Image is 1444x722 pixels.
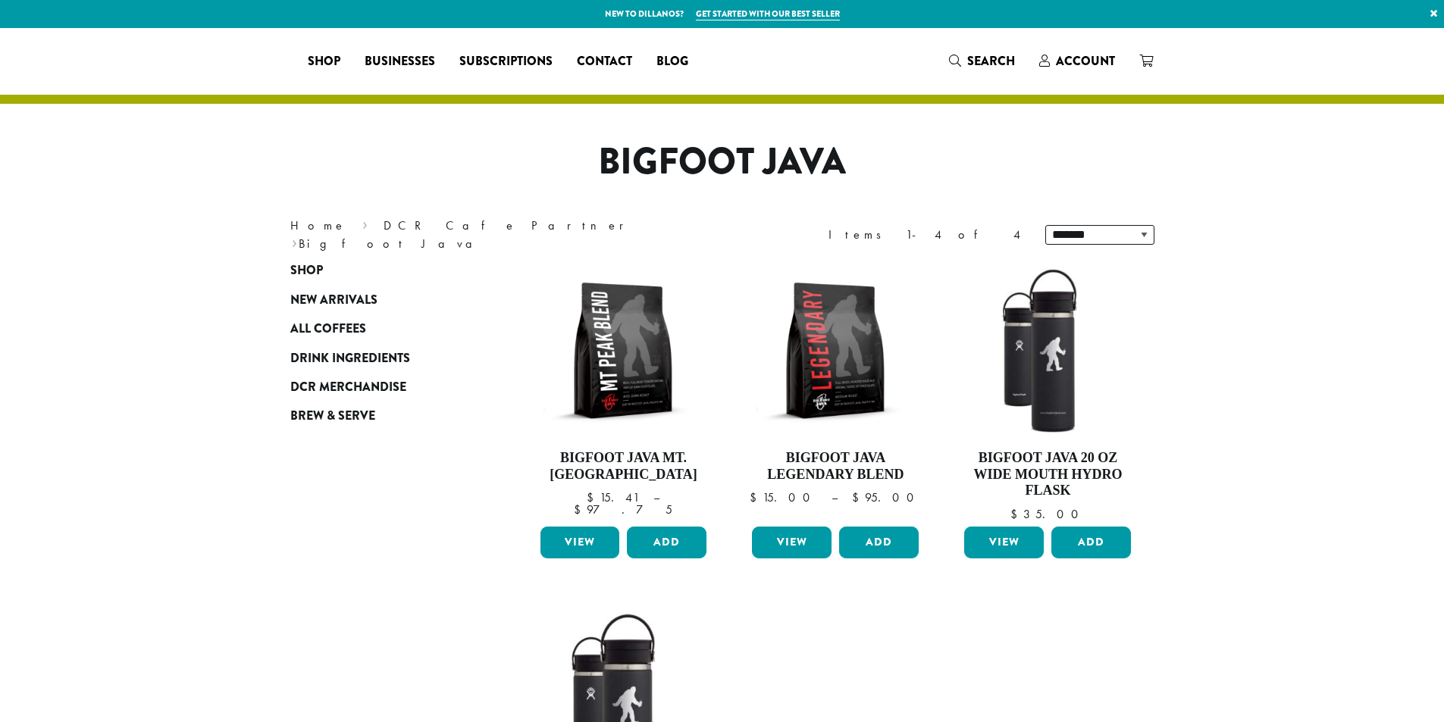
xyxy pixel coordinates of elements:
span: Shop [308,52,340,71]
span: – [832,489,838,505]
span: Businesses [365,52,435,71]
img: BFJ_Legendary_12oz-300x300.png [748,264,922,438]
a: Bigfoot Java Legendary Blend [748,264,922,520]
span: Shop [290,261,323,280]
span: $ [750,489,763,505]
a: Home [290,217,346,233]
span: › [362,211,368,235]
a: DCR Cafe Partner [384,217,634,233]
div: Items 1-4 of 4 [828,226,1023,244]
span: Brew & Serve [290,407,375,426]
a: Brew & Serve [290,402,472,430]
span: $ [1010,506,1023,522]
nav: Breadcrumb [290,217,700,253]
a: Search [937,48,1027,73]
a: Shop [296,49,352,73]
a: Bigfoot Java Mt. [GEOGRAPHIC_DATA] [537,264,711,520]
span: DCR Merchandise [290,378,406,397]
a: View [540,527,620,558]
span: $ [852,489,865,505]
span: Blog [656,52,688,71]
bdi: 35.00 [1010,506,1085,522]
a: Shop [290,256,472,285]
h4: Bigfoot Java Mt. [GEOGRAPHIC_DATA] [537,450,711,483]
img: BFJ_MtPeak_12oz-300x300.png [536,264,710,438]
a: Get started with our best seller [696,8,840,20]
h4: Bigfoot Java Legendary Blend [748,450,922,483]
bdi: 97.75 [574,502,672,517]
span: $ [587,489,600,505]
a: DCR Merchandise [290,373,472,402]
span: Subscriptions [459,52,553,71]
span: Search [967,52,1015,70]
a: View [752,527,832,558]
img: LO2867-BFJ-Hydro-Flask-20oz-WM-wFlex-Sip-Lid-Black-300x300.jpg [960,264,1135,438]
h1: Bigfoot Java [279,140,1166,184]
span: All Coffees [290,320,366,339]
span: Account [1056,52,1115,70]
span: New Arrivals [290,291,377,310]
a: All Coffees [290,314,472,343]
a: Bigfoot Java 20 oz Wide Mouth Hydro Flask $35.00 [960,264,1135,520]
button: Add [839,527,919,558]
bdi: 95.00 [852,489,921,505]
a: Drink Ingredients [290,343,472,372]
h4: Bigfoot Java 20 oz Wide Mouth Hydro Flask [960,450,1135,499]
span: $ [574,502,587,517]
bdi: 15.00 [750,489,817,505]
bdi: 15.41 [587,489,639,505]
span: – [653,489,659,505]
span: › [292,230,297,253]
button: Add [627,527,706,558]
a: View [964,527,1044,558]
span: Contact [577,52,632,71]
a: New Arrivals [290,286,472,314]
span: Drink Ingredients [290,349,410,368]
button: Add [1051,527,1131,558]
